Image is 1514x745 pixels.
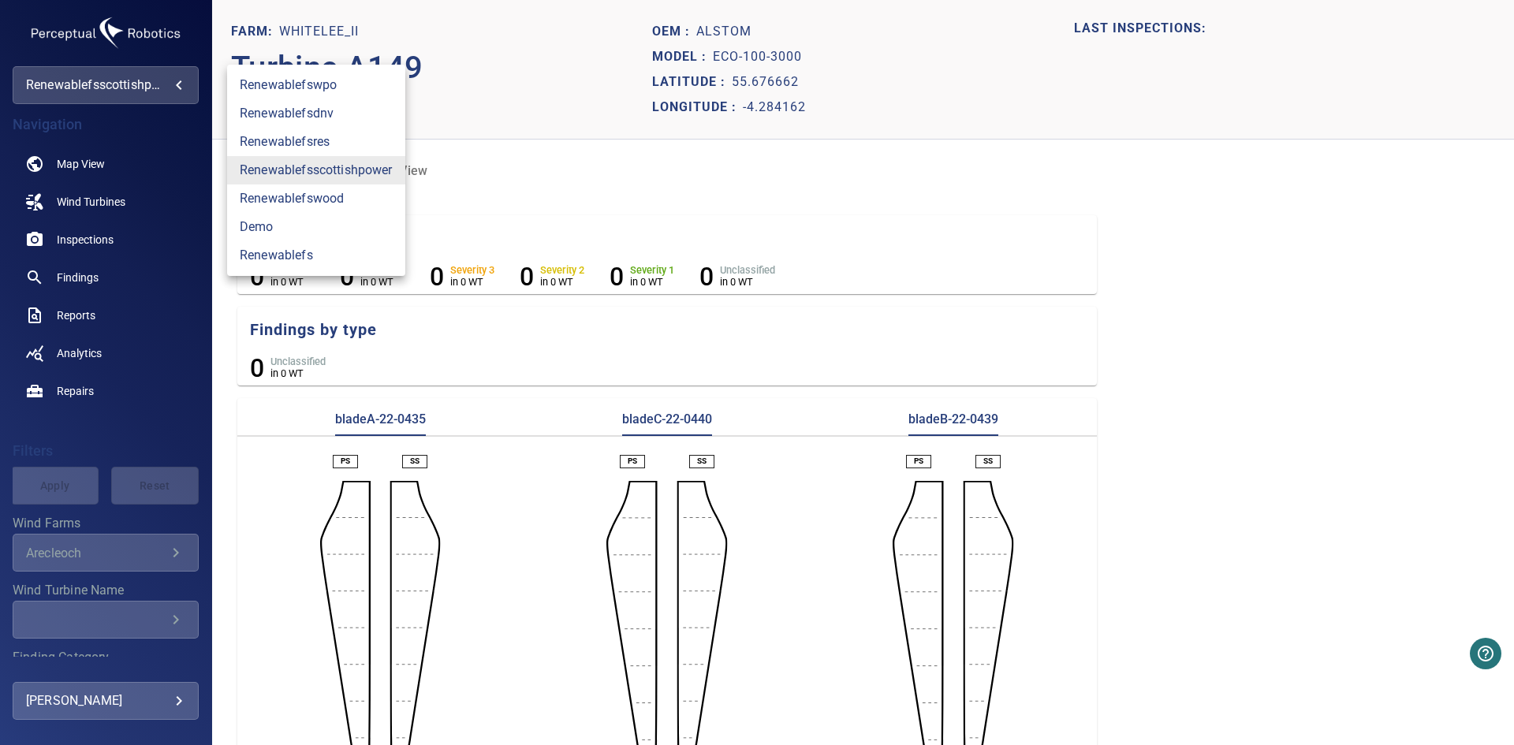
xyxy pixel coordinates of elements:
a: renewablefswpo [227,71,405,99]
a: renewablefswood [227,184,405,213]
a: renewablefs [227,241,405,270]
a: demo [227,213,405,241]
a: renewablefsdnv [227,99,405,128]
a: renewablefsscottishpower [227,156,405,184]
a: renewablefsres [227,128,405,156]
